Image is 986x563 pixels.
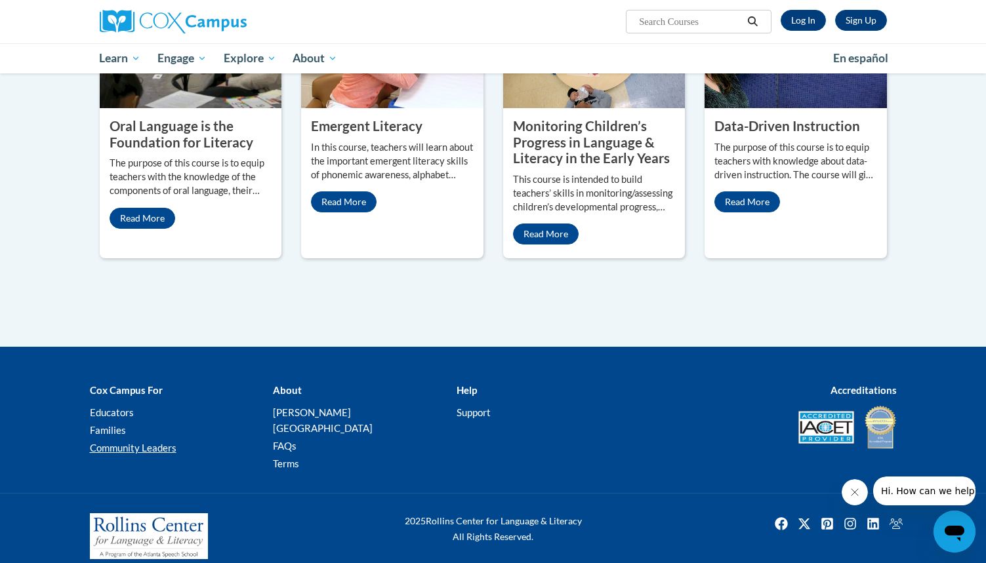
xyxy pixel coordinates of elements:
[90,384,163,396] b: Cox Campus For
[293,50,337,66] span: About
[91,43,150,73] a: Learn
[840,513,861,534] a: Instagram
[457,406,491,418] a: Support
[831,384,897,396] b: Accreditations
[835,10,887,31] a: Register
[638,14,743,29] input: Search Courses
[833,51,888,65] span: En español
[273,384,302,396] b: About
[90,406,134,418] a: Educators
[273,440,297,452] a: FAQs
[794,513,815,534] a: Twitter
[863,513,884,534] img: LinkedIn icon
[457,384,477,396] b: Help
[771,513,792,534] a: Facebook
[934,511,976,553] iframe: Button to launch messaging window
[99,50,140,66] span: Learn
[794,513,815,534] img: Twitter icon
[8,9,106,20] span: Hi. How can we help?
[284,43,346,73] a: About
[90,442,176,454] a: Community Leaders
[513,118,670,166] property: Monitoring Children’s Progress in Language & Literacy in the Early Years
[90,513,208,559] img: Rollins Center for Language & Literacy - A Program of the Atlanta Speech School
[157,50,207,66] span: Engage
[781,10,826,31] a: Log In
[405,515,426,526] span: 2025
[215,43,285,73] a: Explore
[273,457,299,469] a: Terms
[356,513,631,545] div: Rollins Center for Language & Literacy All Rights Reserved.
[825,45,897,72] a: En español
[886,513,907,534] img: Facebook group icon
[817,513,838,534] a: Pinterest
[80,43,907,73] div: Main menu
[743,14,762,29] button: Search
[798,411,854,444] img: Accredited IACET® Provider
[311,118,422,134] property: Emergent Literacy
[273,406,373,434] a: [PERSON_NAME][GEOGRAPHIC_DATA]
[149,43,215,73] a: Engage
[817,513,838,534] img: Pinterest icon
[864,404,897,450] img: IDA® Accredited
[873,476,976,505] iframe: Message from company
[842,479,868,505] iframe: Close message
[110,157,272,198] p: The purpose of this course is to equip teachers with the knowledge of the components of oral lang...
[90,424,126,436] a: Families
[714,141,877,182] p: The purpose of this course is to equip teachers with knowledge about data-driven instruction. The...
[771,513,792,534] img: Facebook icon
[311,141,474,182] p: In this course, teachers will learn about the important emergent literacy skills of phonemic awar...
[513,223,579,244] a: Read More
[311,191,377,212] a: Read More
[714,118,860,134] property: Data-Driven Instruction
[886,513,907,534] a: Facebook Group
[863,513,884,534] a: Linkedin
[110,118,253,150] property: Oral Language is the Foundation for Literacy
[513,173,676,214] p: This course is intended to build teachers’ skills in monitoring/assessing children’s developmenta...
[100,10,349,33] a: Cox Campus
[110,208,175,229] a: Read More
[840,513,861,534] img: Instagram icon
[100,10,247,33] img: Cox Campus
[224,50,276,66] span: Explore
[714,191,780,212] a: Read More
